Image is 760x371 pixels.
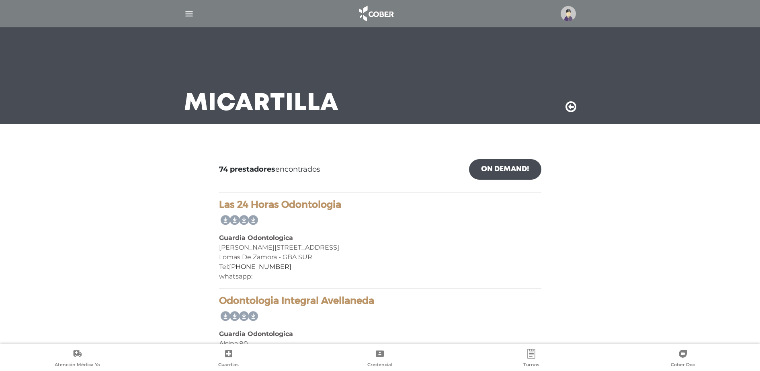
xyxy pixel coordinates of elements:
[219,199,541,211] h4: Las 24 Horas Odontologia
[219,330,293,338] b: Guardia Odontologica
[184,9,194,19] img: Cober_menu-lines-white.svg
[229,263,291,271] a: [PHONE_NUMBER]
[469,159,541,180] a: On Demand!
[184,93,339,114] h3: Mi Cartilla
[219,262,541,272] div: Tel:
[219,339,541,348] div: Alsina 90
[456,349,607,369] a: Turnos
[218,362,239,369] span: Guardias
[55,362,100,369] span: Atención Médica Ya
[367,362,392,369] span: Credencial
[219,252,541,262] div: Lomas De Zamora - GBA SUR
[219,295,541,307] h4: Odontologia Integral Avellaneda
[219,165,275,174] b: 74 prestadores
[523,362,539,369] span: Turnos
[561,6,576,21] img: profile-placeholder.svg
[219,243,541,252] div: [PERSON_NAME][STREET_ADDRESS]
[671,362,695,369] span: Cober Doc
[219,272,541,281] div: whatsapp:
[153,349,305,369] a: Guardias
[355,4,397,23] img: logo_cober_home-white.png
[219,164,320,175] span: encontrados
[304,349,456,369] a: Credencial
[607,349,758,369] a: Cober Doc
[219,234,293,242] b: Guardia Odontologica
[2,349,153,369] a: Atención Médica Ya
